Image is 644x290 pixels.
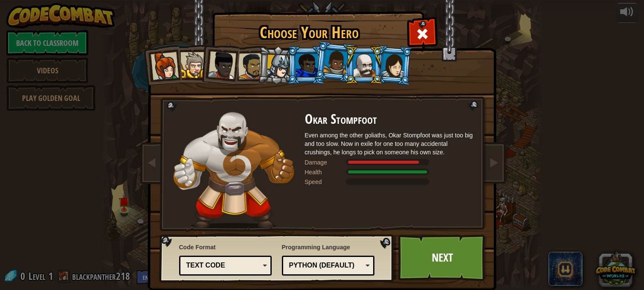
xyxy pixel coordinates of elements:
[199,43,240,84] li: Lady Ida Justheart
[305,168,475,176] div: Gains 200% of listed Warrior armor health.
[214,24,405,42] h1: Choose Your Hero
[305,112,475,127] h2: Okar Stompfoot
[305,168,347,176] div: Health
[305,178,347,186] div: Speed
[172,45,210,83] li: Sir Tharin Thunderfist
[314,41,356,83] li: Arryn Stonewall
[305,131,475,156] div: Even among the other goliaths, Okar Stompfoot was just too big and too slow. Now in exile for one...
[305,178,475,186] div: Moves at 4 meters per second.
[305,158,475,167] div: Deals 160% of listed Warrior weapon damage.
[345,46,383,84] li: Okar Stompfoot
[287,46,325,84] li: Gordon the Stalwart
[159,234,396,283] img: language-selector-background.png
[398,234,487,281] a: Next
[257,45,297,86] li: Hattori Hanzō
[282,243,375,251] span: Programming Language
[372,45,413,86] li: Illia Shieldsmith
[229,45,268,85] li: Alejandro the Duelist
[186,261,260,270] div: Text code
[305,158,347,167] div: Damage
[141,44,183,86] li: Captain Anya Weston
[173,112,294,229] img: goliath-pose.png
[289,261,363,270] div: Python (Default)
[179,243,272,251] span: Code Format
